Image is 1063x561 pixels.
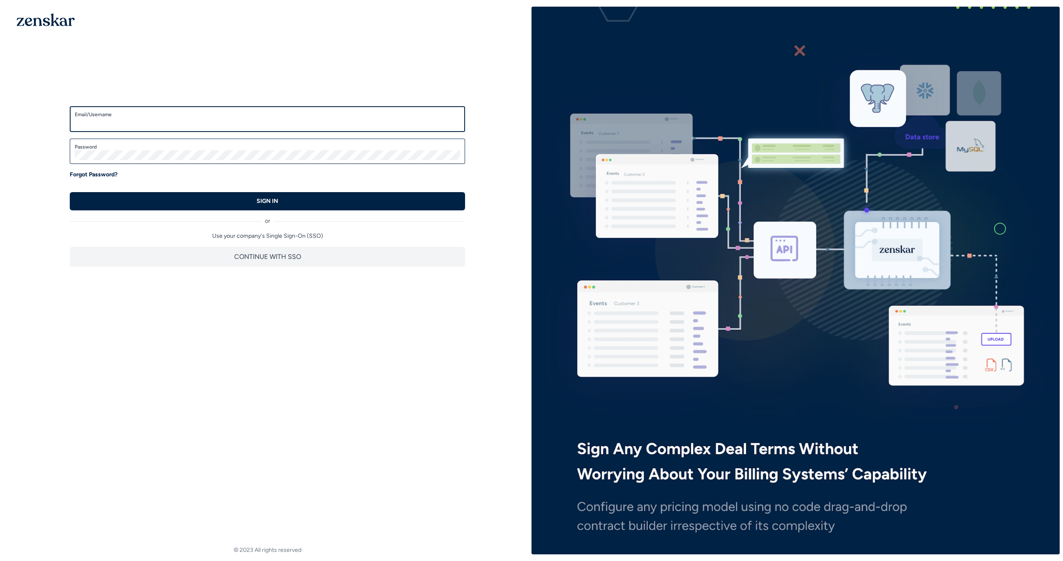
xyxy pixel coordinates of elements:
[70,232,465,240] p: Use your company's Single Sign-On (SSO)
[70,247,465,267] button: CONTINUE WITH SSO
[70,192,465,210] button: SIGN IN
[75,111,460,118] label: Email/Username
[17,13,75,26] img: 1OGAJ2xQqyY4LXKgY66KYq0eOWRCkrZdAb3gUhuVAqdWPZE9SRJmCz+oDMSn4zDLXe31Ii730ItAGKgCKgCCgCikA4Av8PJUP...
[3,546,531,554] footer: © 2023 All rights reserved
[70,210,465,225] div: or
[75,144,460,150] label: Password
[257,197,278,205] p: SIGN IN
[70,171,118,179] a: Forgot Password?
